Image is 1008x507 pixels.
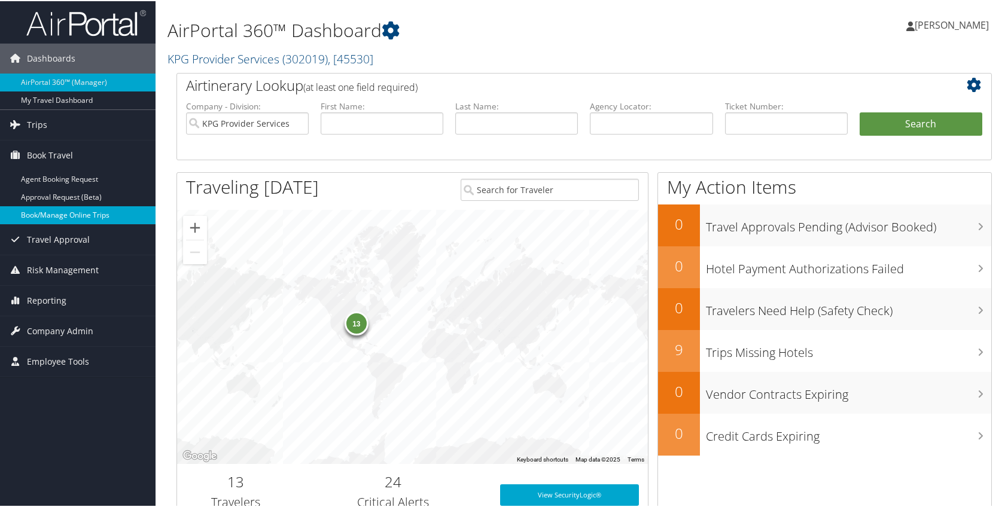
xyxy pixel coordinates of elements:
[658,173,991,198] h1: My Action Items
[500,483,639,505] a: View SecurityLogic®
[27,224,90,253] span: Travel Approval
[706,295,991,318] h3: Travelers Need Help (Safety Check)
[321,99,443,111] label: First Name:
[27,42,75,72] span: Dashboards
[328,50,373,66] span: , [ 45530 ]
[186,74,915,94] h2: Airtinerary Lookup
[455,99,578,111] label: Last Name:
[304,471,482,491] h2: 24
[183,215,207,239] button: Zoom in
[168,17,723,42] h1: AirPortal 360™ Dashboard
[658,338,700,359] h2: 9
[658,213,700,233] h2: 0
[180,447,220,463] a: Open this area in Google Maps (opens a new window)
[658,371,991,413] a: 0Vendor Contracts Expiring
[915,17,989,30] span: [PERSON_NAME]
[27,254,99,284] span: Risk Management
[658,329,991,371] a: 9Trips Missing Hotels
[303,80,418,93] span: (at least one field required)
[27,109,47,139] span: Trips
[658,203,991,245] a: 0Travel Approvals Pending (Advisor Booked)
[27,285,66,314] span: Reporting
[186,471,286,491] h2: 13
[628,455,644,462] a: Terms (opens in new tab)
[27,315,93,345] span: Company Admin
[658,287,991,329] a: 0Travelers Need Help (Safety Check)
[575,455,620,462] span: Map data ©2025
[186,99,309,111] label: Company - Division:
[27,139,73,169] span: Book Travel
[658,245,991,287] a: 0Hotel Payment Authorizations Failed
[345,310,369,334] div: 13
[658,255,700,275] h2: 0
[658,297,700,317] h2: 0
[461,178,639,200] input: Search for Traveler
[860,111,982,135] button: Search
[658,413,991,454] a: 0Credit Cards Expiring
[183,239,207,263] button: Zoom out
[706,379,991,402] h3: Vendor Contracts Expiring
[706,212,991,234] h3: Travel Approvals Pending (Advisor Booked)
[168,50,373,66] a: KPG Provider Services
[725,99,848,111] label: Ticket Number:
[180,447,220,463] img: Google
[186,173,319,198] h1: Traveling [DATE]
[706,421,991,444] h3: Credit Cards Expiring
[658,380,700,401] h2: 0
[706,253,991,276] h3: Hotel Payment Authorizations Failed
[706,337,991,360] h3: Trips Missing Hotels
[282,50,328,66] span: ( 302019 )
[517,454,568,463] button: Keyboard shortcuts
[27,346,89,375] span: Employee Tools
[26,8,146,36] img: airportal-logo.png
[590,99,712,111] label: Agency Locator:
[906,6,1001,42] a: [PERSON_NAME]
[658,422,700,442] h2: 0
